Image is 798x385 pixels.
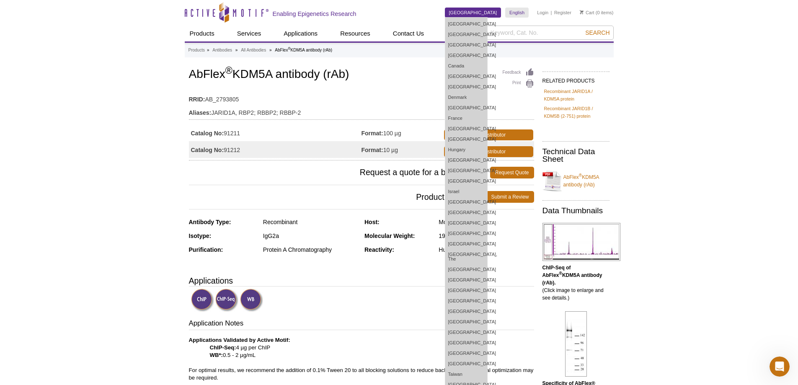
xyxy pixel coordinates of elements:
a: Request Quote [490,167,534,178]
td: AB_2793805 [189,90,534,104]
strong: Catalog No: [191,146,224,154]
a: Denmark [445,92,487,103]
a: [GEOGRAPHIC_DATA] [445,155,487,165]
img: Western Blot Validated [240,289,263,312]
a: [GEOGRAPHIC_DATA] [445,317,487,327]
a: [GEOGRAPHIC_DATA] [445,327,487,338]
a: Print [503,79,534,88]
td: JARID1A, RBP2; RBBP2; RBBP-2 [189,104,534,117]
span: Search [585,29,609,36]
a: Hungary [445,145,487,155]
a: Canada [445,61,487,71]
strong: Format: [362,146,383,154]
a: [GEOGRAPHIC_DATA] [445,285,487,296]
a: [GEOGRAPHIC_DATA] [445,8,501,18]
h3: Applications [189,274,534,287]
sup: ® [288,47,290,51]
td: 91211 [189,124,362,141]
a: France [445,113,487,124]
sup: ® [579,173,582,178]
a: Resources [335,26,375,41]
a: [GEOGRAPHIC_DATA] [445,306,487,317]
strong: Purification: [189,246,223,253]
a: About Us [442,26,478,41]
strong: Isotype: [189,233,212,239]
a: [GEOGRAPHIC_DATA] [445,134,487,145]
a: [GEOGRAPHIC_DATA] [445,207,487,218]
a: Find Distributor [444,146,533,157]
a: [GEOGRAPHIC_DATA] [445,124,487,134]
div: 196 kDa [439,232,534,240]
a: [GEOGRAPHIC_DATA] [445,296,487,306]
img: Specificity of AbFlex® KDM5A demonstrated by Western blot. [565,311,587,377]
strong: Aliases: [189,109,212,116]
span: Product Review [189,191,486,203]
td: 10 µg [362,141,443,158]
a: Services [232,26,266,41]
input: Keyword, Cat. No. [478,26,614,40]
h3: Application Notes [189,318,534,330]
div: Recombinant [263,218,358,226]
h2: RELATED PRODUCTS [542,71,609,86]
a: [GEOGRAPHIC_DATA] [445,228,487,239]
li: AbFlex KDM5A antibody (rAb) [275,48,332,52]
span: Request a quote for a bulk order [189,167,490,178]
td: 100 µg [362,124,443,141]
a: [GEOGRAPHIC_DATA] [445,359,487,369]
h2: Technical Data Sheet [542,148,609,163]
strong: Host: [364,219,380,225]
strong: Format: [362,129,383,137]
strong: ChIP-Seq: [210,344,236,351]
a: [GEOGRAPHIC_DATA] [445,275,487,285]
a: [GEOGRAPHIC_DATA] [445,29,487,40]
div: Protein A Chromatography [263,246,358,253]
a: [GEOGRAPHIC_DATA] [445,82,487,92]
img: Your Cart [580,10,584,14]
a: Applications [279,26,323,41]
a: English [505,8,529,18]
iframe: Intercom live chat [770,357,790,377]
td: 91212 [189,141,362,158]
a: Cart [580,10,594,16]
img: ChIP-Seq Validated [215,289,238,312]
a: Products [189,47,205,54]
a: [GEOGRAPHIC_DATA] [445,19,487,29]
button: Search [583,29,612,36]
a: [GEOGRAPHIC_DATA] [445,176,487,186]
b: Applications Validated by Active Motif: [189,337,290,343]
a: Israel [445,186,487,197]
a: Contact Us [388,26,429,41]
div: Human [439,246,534,253]
a: Recombinant JARID1B / KDM5B (2-751) protein [544,105,608,120]
a: All Antibodies [241,47,266,54]
li: » [207,48,209,52]
strong: RRID: [189,96,205,103]
a: Find Distributor [444,129,533,140]
strong: Reactivity: [364,246,394,253]
h2: Data Thumbnails [542,207,609,214]
h2: Enabling Epigenetics Research [273,10,356,18]
li: | [551,8,552,18]
a: [GEOGRAPHIC_DATA] [445,264,487,275]
a: Antibodies [212,47,232,54]
a: [GEOGRAPHIC_DATA] [445,40,487,50]
li: (0 items) [580,8,614,18]
a: [GEOGRAPHIC_DATA] [445,71,487,82]
sup: ® [225,65,232,76]
a: Login [537,10,548,16]
strong: Catalog No: [191,129,224,137]
a: [GEOGRAPHIC_DATA] [445,218,487,228]
img: ChIP Validated [191,289,214,312]
a: [GEOGRAPHIC_DATA] [445,165,487,176]
a: [GEOGRAPHIC_DATA], The [445,249,487,264]
a: [GEOGRAPHIC_DATA] [445,239,487,249]
h1: AbFlex KDM5A antibody (rAb) [189,68,534,82]
strong: Antibody Type: [189,219,231,225]
a: AbFlex®KDM5A antibody (rAb) [542,168,609,194]
strong: Molecular Weight: [364,233,415,239]
a: Recombinant JARID1A / KDM5A protein [544,88,608,103]
a: Feedback [503,68,534,77]
b: ChIP-Seq of AbFlex KDM5A antibody (rAb). [542,265,602,286]
div: Mouse [439,218,534,226]
a: [GEOGRAPHIC_DATA] [445,197,487,207]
